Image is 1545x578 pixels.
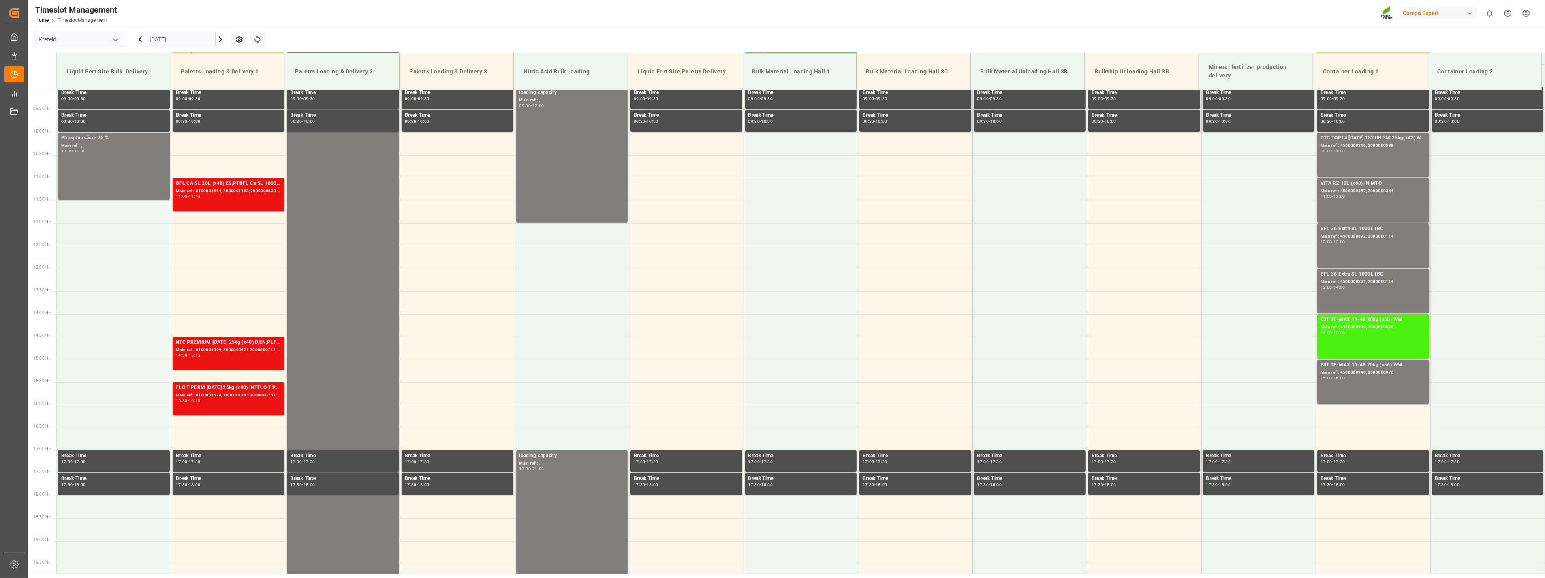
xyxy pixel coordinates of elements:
[33,129,50,133] span: 10:00 Hr
[189,120,201,123] div: 10:00
[417,483,418,486] div: -
[292,64,393,79] div: Paletts Loading & Delivery 2
[33,333,50,338] span: 14:30 Hr
[74,149,86,153] div: 11:30
[634,460,645,464] div: 17:00
[33,401,50,406] span: 16:00 Hr
[63,64,164,79] div: Liquid Fert Site Bulk Delivery
[405,460,417,464] div: 17:00
[176,347,281,353] div: Main ref : 6100001599, 2000000421 2000000712;2000000421
[1332,195,1333,198] div: -
[1321,149,1332,153] div: 10:00
[634,452,739,460] div: Break Time
[1103,97,1105,101] div: -
[302,460,303,464] div: -
[1321,361,1426,369] div: EST TE-MAX 11-48 20kg (x56) WW
[761,97,773,101] div: 09:30
[863,64,964,79] div: Bulk Material Loading Hall 3C
[1447,460,1448,464] div: -
[33,492,50,497] span: 18:00 Hr
[977,97,989,101] div: 09:00
[418,97,430,101] div: 09:30
[760,483,761,486] div: -
[33,469,50,474] span: 17:30 Hr
[863,111,968,120] div: Break Time
[1092,460,1103,464] div: 17:00
[519,467,531,471] div: 17:00
[748,460,760,464] div: 17:00
[874,483,876,486] div: -
[1321,89,1426,97] div: Break Time
[176,89,281,97] div: Break Time
[33,152,50,156] span: 10:30 Hr
[1400,5,1481,21] button: Compo Expert
[748,120,760,123] div: 09:30
[748,111,854,120] div: Break Time
[634,97,645,101] div: 09:00
[1092,97,1103,101] div: 09:00
[177,64,278,79] div: Paletts Loading & Delivery 1
[1105,483,1116,486] div: 18:00
[990,483,1002,486] div: 18:00
[418,120,430,123] div: 10:00
[989,483,990,486] div: -
[1103,483,1105,486] div: -
[1219,460,1231,464] div: 17:30
[1333,285,1345,289] div: 14:00
[748,475,854,483] div: Break Time
[188,195,189,198] div: -
[1321,134,1426,142] div: DTC TOP14 [DATE] 15%UH 3M 25kg(x42) WW
[176,180,281,188] div: BFL CA SL 20L (x48) ES,PTBFL Ca SL 1000L IBC MTOFLO T Turf 20-5-8 25kg (x42) INT
[176,120,188,123] div: 09:30
[1321,278,1426,285] div: Main ref : 4500000891, 2000000114
[1105,97,1116,101] div: 09:30
[73,483,74,486] div: -
[531,104,532,107] div: -
[1321,233,1426,240] div: Main ref : 4500000892, 2000000114
[1218,460,1219,464] div: -
[761,120,773,123] div: 10:00
[33,379,50,383] span: 15:30 Hr
[303,120,315,123] div: 10:00
[1103,120,1105,123] div: -
[1218,483,1219,486] div: -
[1447,97,1448,101] div: -
[863,475,968,483] div: Break Time
[1435,89,1541,97] div: Break Time
[760,97,761,101] div: -
[73,97,74,101] div: -
[1105,460,1116,464] div: 17:30
[1333,331,1345,334] div: 15:00
[176,475,281,483] div: Break Time
[61,452,167,460] div: Break Time
[1435,120,1447,123] div: 09:30
[1434,64,1535,79] div: Container Loading 2
[176,483,188,486] div: 17:30
[61,149,73,153] div: 10:00
[1333,195,1345,198] div: 12:00
[1332,460,1333,464] div: -
[73,120,74,123] div: -
[33,197,50,201] span: 11:30 Hr
[989,460,990,464] div: -
[1333,240,1345,244] div: 13:00
[1206,475,1312,483] div: Break Time
[33,242,50,247] span: 12:30 Hr
[417,97,418,101] div: -
[418,483,430,486] div: 18:00
[1321,324,1426,331] div: Main ref : 4500000938, 2000000976
[188,483,189,486] div: -
[990,120,1002,123] div: 10:00
[291,475,396,483] div: Break Time
[1321,188,1426,195] div: Main ref : 4500000457, 2000000344
[33,560,50,565] span: 19:30 Hr
[33,424,50,428] span: 16:30 Hr
[520,64,621,79] div: Nitric Acid Bulk Loading
[1321,195,1332,198] div: 11:00
[1321,369,1426,376] div: Main ref : 4500000940, 2000000976
[1321,285,1332,289] div: 13:00
[1435,483,1447,486] div: 17:30
[519,104,531,107] div: 09:00
[977,460,989,464] div: 17:00
[1321,142,1426,149] div: Main ref : 4500000846, 2000000538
